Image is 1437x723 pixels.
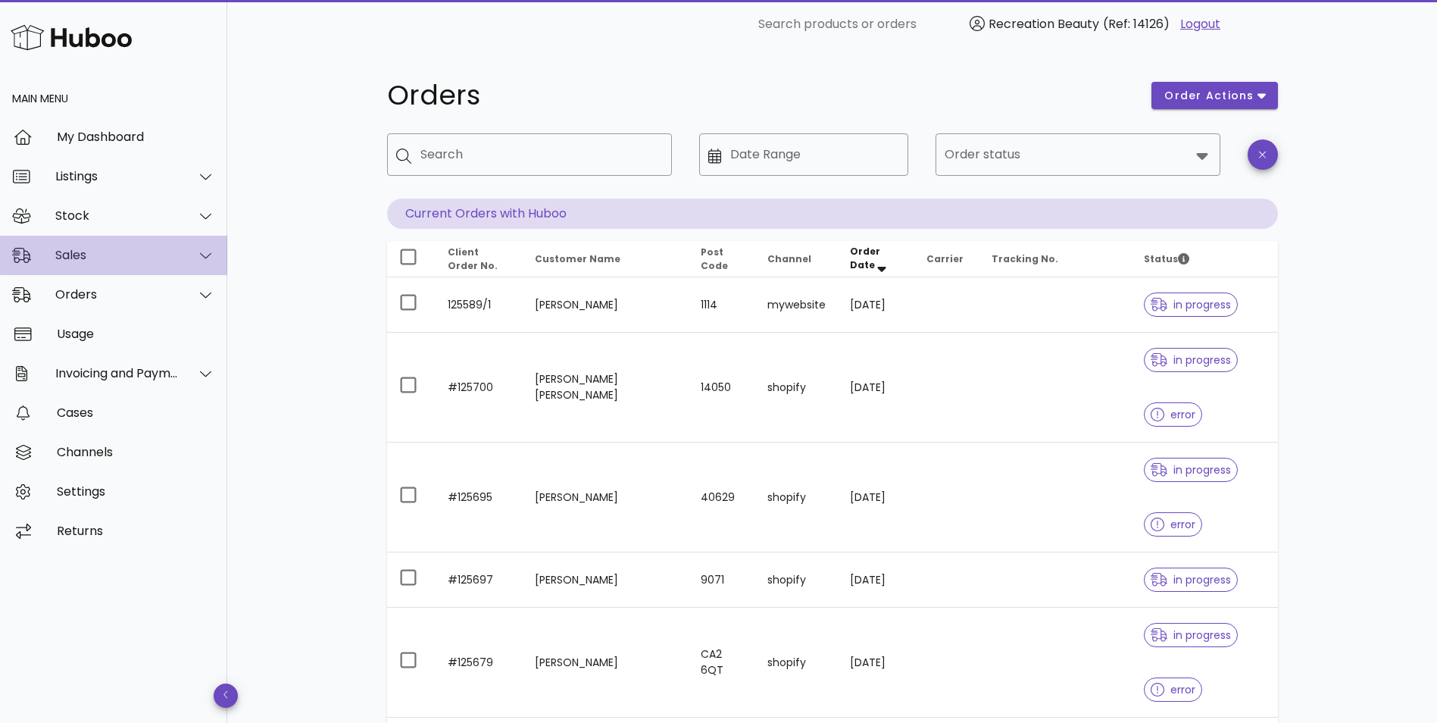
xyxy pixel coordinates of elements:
[55,287,179,302] div: Orders
[523,333,688,443] td: [PERSON_NAME] [PERSON_NAME]
[936,133,1220,176] div: Order status
[57,524,215,538] div: Returns
[689,552,755,608] td: 9071
[57,130,215,144] div: My Dashboard
[755,608,838,718] td: shopify
[523,443,688,552] td: [PERSON_NAME]
[914,241,979,277] th: Carrier
[436,333,523,443] td: #125700
[523,552,688,608] td: [PERSON_NAME]
[1151,82,1277,109] button: order actions
[1132,241,1277,277] th: Status
[57,484,215,499] div: Settings
[523,241,688,277] th: Customer Name
[755,333,838,443] td: shopify
[701,246,728,272] span: Post Code
[1164,88,1254,104] span: order actions
[57,445,215,459] div: Channels
[1151,684,1195,695] span: error
[689,241,755,277] th: Post Code
[523,277,688,333] td: [PERSON_NAME]
[689,608,755,718] td: CA2 6QT
[448,246,498,272] span: Client Order No.
[755,241,838,277] th: Channel
[992,252,1058,265] span: Tracking No.
[436,241,523,277] th: Client Order No.
[1180,15,1220,33] a: Logout
[979,241,1132,277] th: Tracking No.
[838,277,914,333] td: [DATE]
[57,327,215,341] div: Usage
[755,443,838,552] td: shopify
[11,21,132,54] img: Huboo Logo
[838,443,914,552] td: [DATE]
[838,552,914,608] td: [DATE]
[1151,519,1195,530] span: error
[689,333,755,443] td: 14050
[1151,630,1231,640] span: in progress
[1151,409,1195,420] span: error
[55,366,179,380] div: Invoicing and Payments
[1151,355,1231,365] span: in progress
[387,199,1278,229] p: Current Orders with Huboo
[926,252,964,265] span: Carrier
[523,608,688,718] td: [PERSON_NAME]
[57,405,215,420] div: Cases
[850,245,880,271] span: Order Date
[1151,299,1231,310] span: in progress
[1151,465,1231,475] span: in progress
[755,552,838,608] td: shopify
[387,82,1134,109] h1: Orders
[989,15,1099,33] span: Recreation Beauty
[535,252,620,265] span: Customer Name
[689,443,755,552] td: 40629
[55,248,179,262] div: Sales
[838,608,914,718] td: [DATE]
[767,252,811,265] span: Channel
[436,552,523,608] td: #125697
[436,443,523,552] td: #125695
[436,608,523,718] td: #125679
[436,277,523,333] td: 125589/1
[1144,252,1189,265] span: Status
[55,169,179,183] div: Listings
[55,208,179,223] div: Stock
[1151,574,1231,585] span: in progress
[1103,15,1170,33] span: (Ref: 14126)
[755,277,838,333] td: mywebsite
[689,277,755,333] td: 1114
[838,333,914,443] td: [DATE]
[838,241,914,277] th: Order Date: Sorted descending. Activate to remove sorting.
